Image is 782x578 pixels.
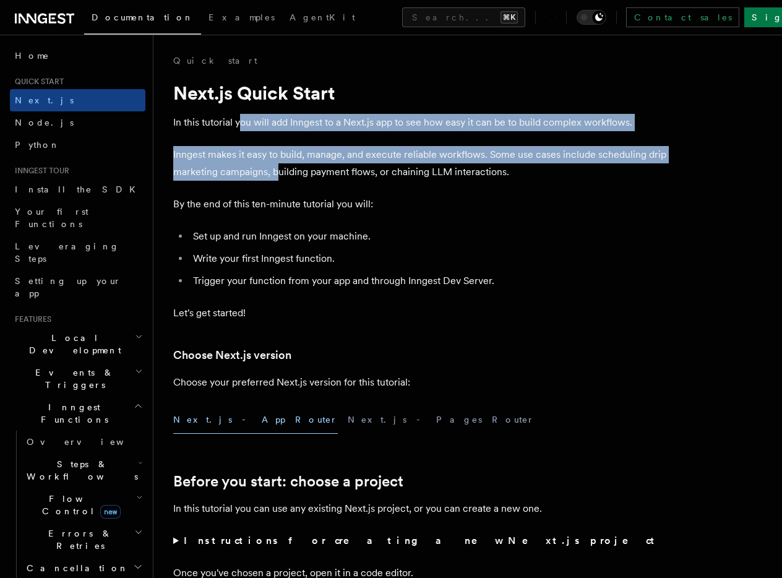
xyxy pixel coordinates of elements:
[22,431,145,453] a: Overview
[15,140,60,150] span: Python
[15,118,74,127] span: Node.js
[626,7,739,27] a: Contact sales
[173,146,668,181] p: Inngest makes it easy to build, manage, and execute reliable workflows. Some use cases include sc...
[22,527,134,552] span: Errors & Retries
[173,54,257,67] a: Quick start
[348,406,535,434] button: Next.js - Pages Router
[15,276,121,298] span: Setting up your app
[402,7,525,27] button: Search...⌘K
[22,562,129,574] span: Cancellation
[10,396,145,431] button: Inngest Functions
[173,304,668,322] p: Let's get started!
[100,505,121,519] span: new
[84,4,201,35] a: Documentation
[189,250,668,267] li: Write your first Inngest function.
[10,401,134,426] span: Inngest Functions
[22,493,136,517] span: Flow Control
[15,207,88,229] span: Your first Functions
[22,458,138,483] span: Steps & Workflows
[173,347,291,364] a: Choose Next.js version
[15,241,119,264] span: Leveraging Steps
[15,50,49,62] span: Home
[10,111,145,134] a: Node.js
[189,272,668,290] li: Trigger your function from your app and through Inngest Dev Server.
[10,314,51,324] span: Features
[10,327,145,361] button: Local Development
[10,134,145,156] a: Python
[173,473,403,490] a: Before you start: choose a project
[10,332,135,356] span: Local Development
[10,235,145,270] a: Leveraging Steps
[173,82,668,104] h1: Next.js Quick Start
[10,77,64,87] span: Quick start
[10,45,145,67] a: Home
[10,270,145,304] a: Setting up your app
[201,4,282,33] a: Examples
[27,437,154,447] span: Overview
[189,228,668,245] li: Set up and run Inngest on your machine.
[290,12,355,22] span: AgentKit
[184,535,660,546] strong: Instructions for creating a new Next.js project
[173,114,668,131] p: In this tutorial you will add Inngest to a Next.js app to see how easy it can be to build complex...
[22,453,145,488] button: Steps & Workflows
[173,532,668,550] summary: Instructions for creating a new Next.js project
[10,178,145,201] a: Install the SDK
[282,4,363,33] a: AgentKit
[10,366,135,391] span: Events & Triggers
[577,10,606,25] button: Toggle dark mode
[208,12,275,22] span: Examples
[10,89,145,111] a: Next.js
[173,196,668,213] p: By the end of this ten-minute tutorial you will:
[173,406,338,434] button: Next.js - App Router
[92,12,194,22] span: Documentation
[173,500,668,517] p: In this tutorial you can use any existing Next.js project, or you can create a new one.
[10,361,145,396] button: Events & Triggers
[173,374,668,391] p: Choose your preferred Next.js version for this tutorial:
[501,11,518,24] kbd: ⌘K
[22,522,145,557] button: Errors & Retries
[10,166,69,176] span: Inngest tour
[15,95,74,105] span: Next.js
[22,488,145,522] button: Flow Controlnew
[10,201,145,235] a: Your first Functions
[15,184,143,194] span: Install the SDK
